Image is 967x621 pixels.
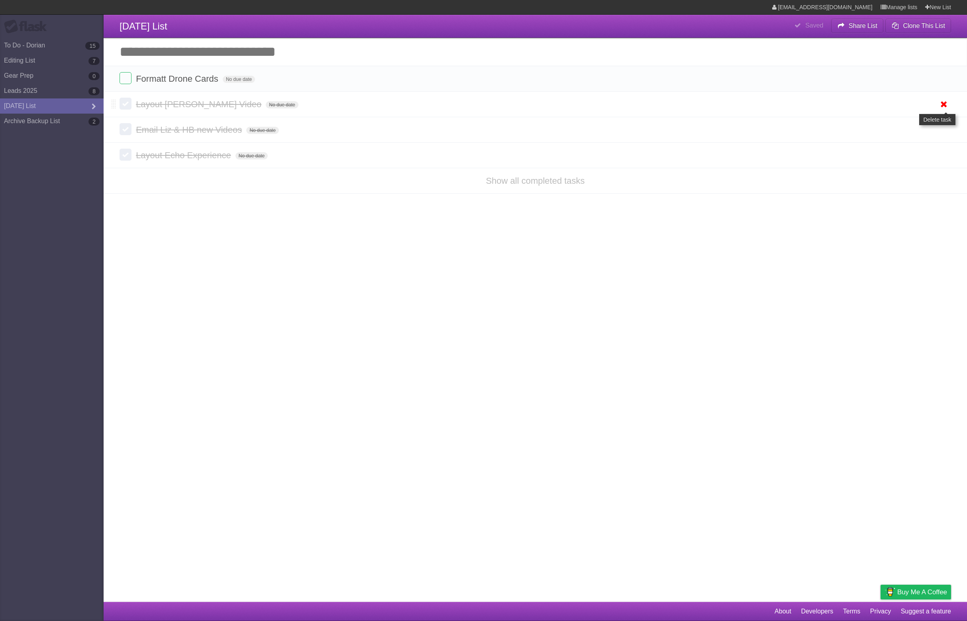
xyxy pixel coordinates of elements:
[849,22,877,29] b: Share List
[88,57,100,65] b: 7
[843,604,861,619] a: Terms
[120,149,131,161] label: Done
[805,22,823,29] b: Saved
[831,19,884,33] button: Share List
[136,150,233,160] span: Layout Echo Experience
[88,72,100,80] b: 0
[4,20,52,34] div: Flask
[901,604,951,619] a: Suggest a feature
[885,585,895,599] img: Buy me a coffee
[120,72,131,84] label: Done
[885,19,951,33] button: Clone This List
[136,125,244,135] span: Email Liz & HB new Videos
[136,74,220,84] span: Formatt Drone Cards
[120,123,131,135] label: Done
[775,604,791,619] a: About
[246,127,279,134] span: No due date
[903,22,945,29] b: Clone This List
[223,76,255,83] span: No due date
[136,99,263,109] span: Layout [PERSON_NAME] Video
[870,604,891,619] a: Privacy
[120,21,167,31] span: [DATE] List
[88,118,100,126] b: 2
[85,42,100,50] b: 15
[897,585,947,599] span: Buy me a coffee
[235,152,268,159] span: No due date
[266,101,298,108] span: No due date
[881,585,951,599] a: Buy me a coffee
[486,176,585,186] a: Show all completed tasks
[801,604,833,619] a: Developers
[120,98,131,110] label: Done
[88,87,100,95] b: 8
